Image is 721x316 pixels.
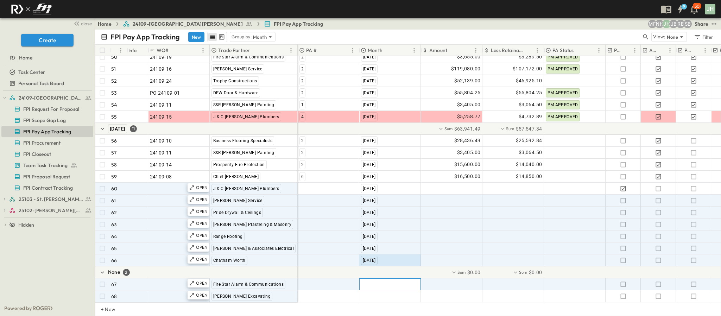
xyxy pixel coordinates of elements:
[232,33,252,40] p: Group by:
[301,174,304,179] span: 6
[648,20,657,28] div: Monica Pruteanu (mpruteanu@fpibuilders.com)
[363,150,376,155] span: [DATE]
[1,126,93,137] div: FPI Pay App Trackingtest
[519,269,527,275] p: Sum
[506,126,514,132] p: Sum
[533,46,542,55] button: Menu
[649,47,659,54] p: AA Processed
[23,106,79,113] span: FPI Request For Proposal
[110,32,180,42] p: FPI Pay App Tracking
[1,160,92,170] a: Team Task Tracking
[130,125,137,132] div: 11
[529,269,542,276] span: $0.00
[454,77,481,85] span: $52,139.00
[363,90,376,95] span: [DATE]
[150,77,172,84] span: 24109-24
[655,20,664,28] div: Nila Hutcheson (nhutcheson@fpibuilders.com)
[111,149,116,156] p: 57
[196,292,208,298] p: OPEN
[112,46,120,54] button: Sort
[363,234,376,239] span: [DATE]
[23,117,66,124] span: FPI Scope Gap Log
[9,93,92,103] a: 24109-St. Teresa of Calcutta Parish Hall
[701,46,709,55] button: Menu
[1,115,92,125] a: FPI Scope Gap Log
[548,90,578,95] span: PM APPROVED
[213,90,259,95] span: DFW Door & Hardware
[683,4,685,10] h6: 9
[1,67,92,77] a: Task Center
[516,125,542,132] span: $57,547.34
[199,46,207,55] button: Menu
[111,173,117,180] p: 59
[301,162,304,167] span: 2
[71,18,93,28] button: close
[217,33,226,41] button: kanban view
[111,197,116,204] p: 61
[111,245,117,252] p: 65
[669,20,678,28] div: Jeremiah Bailey (jbailey@fpibuilders.com)
[150,137,172,144] span: 24109-10
[128,40,137,60] div: Info
[23,162,68,169] span: Team Task Tracking
[694,33,714,41] div: Filter
[667,33,678,40] p: None
[287,46,295,55] button: Menu
[111,77,117,84] p: 52
[363,210,376,215] span: [DATE]
[548,55,578,59] span: PM APPROVED
[548,114,578,119] span: PM APPROVED
[18,80,64,87] span: Personal Task Board
[213,222,292,227] span: [PERSON_NAME] Plastering & Masonry
[1,137,93,148] div: FPI Procurementtest
[516,89,542,97] span: $55,804.25
[301,55,304,59] span: 2
[196,233,208,238] p: OPEN
[150,173,172,180] span: 24109-08
[213,138,273,143] span: Business Flooring Specialists
[208,33,217,41] button: row view
[1,103,93,115] div: FPI Request For Proposaltest
[673,3,687,15] button: 9
[666,46,674,55] button: Menu
[519,53,542,61] span: $3,289.50
[196,185,208,190] p: OPEN
[301,78,304,83] span: 2
[457,53,481,61] span: $3,655.00
[704,3,716,15] button: JH
[575,46,583,54] button: Sort
[457,148,481,157] span: $3,405.00
[1,205,93,216] div: 25102-Christ The Redeemer Anglican Churchtest
[111,53,117,61] p: 50
[1,92,93,103] div: 24109-St. Teresa of Calcutta Parish Halltest
[454,125,481,132] span: $63,941.49
[660,46,668,54] button: Sort
[98,20,327,27] nav: breadcrumbs
[19,207,83,214] span: 25102-Christ The Redeemer Anglican Church
[213,162,265,167] span: Prosperity Fire Protection
[213,234,243,239] span: Range Roofing
[111,185,117,192] p: 60
[196,245,208,250] p: OPEN
[449,46,456,54] button: Sort
[548,102,578,107] span: PM APPROVED
[348,46,357,55] button: Menu
[363,78,376,83] span: [DATE]
[213,294,271,299] span: [PERSON_NAME] Excavating
[683,20,692,28] div: Sterling Barnett (sterling@fpibuilders.com)
[196,280,208,286] p: OPEN
[213,102,274,107] span: S&R [PERSON_NAME] Painting
[1,182,93,194] div: FPI Contract Trackingtest
[170,46,178,54] button: Sort
[9,194,92,204] a: 25103 - St. [PERSON_NAME] Phase 2
[454,137,481,145] span: $28,436.49
[116,46,125,55] button: Menu
[196,197,208,202] p: OPEN
[110,126,125,132] span: [DATE]
[111,137,117,144] p: 56
[318,46,326,54] button: Sort
[111,233,117,240] p: 64
[454,172,481,181] span: $16,500.00
[111,161,117,168] p: 58
[301,90,304,95] span: 2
